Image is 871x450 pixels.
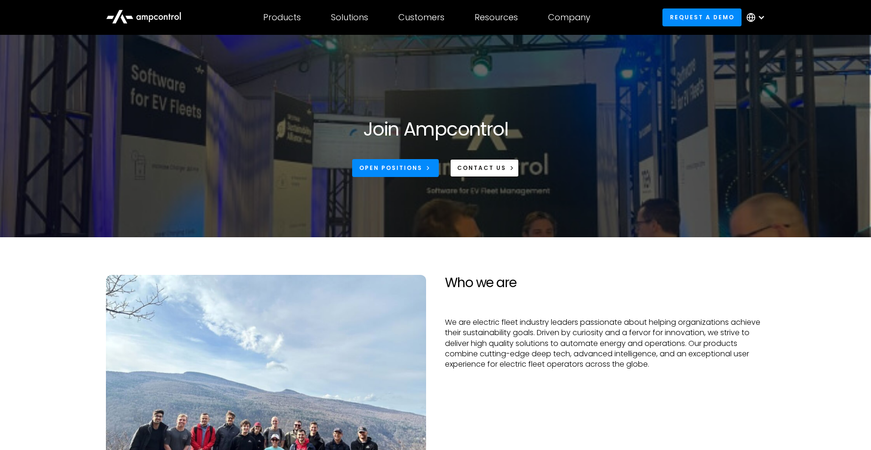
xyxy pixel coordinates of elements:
[398,12,444,23] div: Customers
[445,317,765,370] p: We are electric fleet industry leaders passionate about helping organizations achieve their susta...
[662,8,742,26] a: Request a demo
[450,159,519,177] a: CONTACT US
[475,12,518,23] div: Resources
[263,12,301,23] div: Products
[445,275,765,291] h2: Who we are
[331,12,368,23] div: Solutions
[548,12,590,23] div: Company
[457,164,506,172] div: CONTACT US
[363,118,508,140] h1: Join Ampcontrol
[359,164,422,172] div: Open Positions
[352,159,439,177] a: Open Positions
